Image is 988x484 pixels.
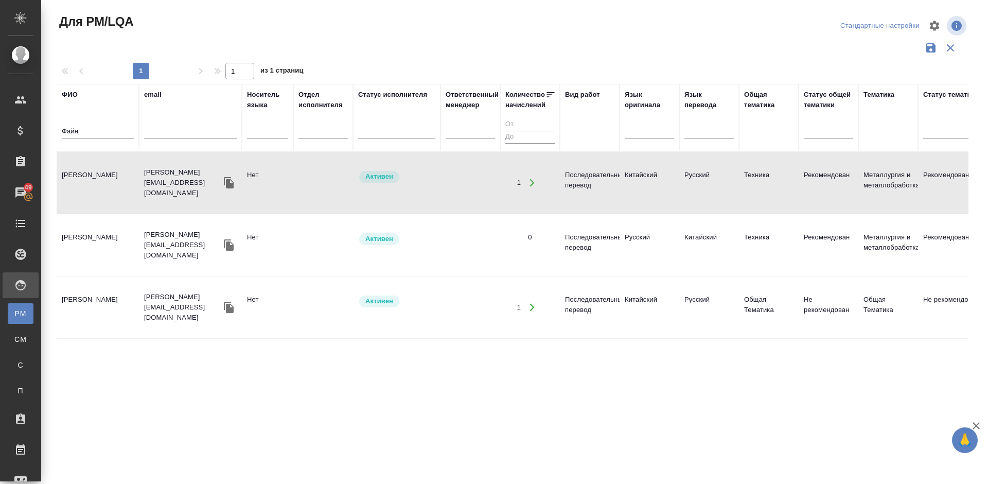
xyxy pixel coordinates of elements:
p: [PERSON_NAME][EMAIL_ADDRESS][DOMAIN_NAME] [144,230,221,261]
span: С [13,360,28,370]
td: Рекомендован [799,227,858,263]
span: П [13,386,28,396]
td: Рекомендован [799,165,858,201]
span: Для PM/LQA [57,13,133,30]
button: Скопировать [221,300,237,315]
td: Нет [242,227,293,263]
td: Последовательный перевод [560,165,620,201]
div: Статус исполнителя [358,90,427,100]
span: CM [13,334,28,344]
div: split button [838,18,922,34]
td: Последовательный перевод [560,227,620,263]
div: Язык перевода [684,90,734,110]
div: Рядовой исполнитель: назначай с учетом рейтинга [358,232,435,246]
td: Нет [242,165,293,201]
input: До [505,131,555,144]
td: Не рекомендован [799,289,858,325]
div: Ответственный менеджер [446,90,499,110]
div: 0 [528,232,532,243]
p: [PERSON_NAME][EMAIL_ADDRESS][DOMAIN_NAME] [144,167,221,198]
td: [PERSON_NAME] [57,227,139,263]
a: 49 [3,180,39,205]
p: [PERSON_NAME][EMAIL_ADDRESS][DOMAIN_NAME] [144,292,221,323]
a: С [8,355,33,375]
a: CM [8,329,33,350]
span: 49 [19,182,38,193]
span: Посмотреть информацию [947,16,968,36]
td: Техника [739,227,799,263]
td: Общая Тематика [739,289,799,325]
td: [PERSON_NAME] [57,165,139,201]
span: Настроить таблицу [922,13,947,38]
button: Сохранить фильтры [921,38,941,58]
div: Носитель языка [247,90,288,110]
div: Статус общей тематики [804,90,853,110]
td: Китайский [620,289,679,325]
td: Китайский [620,165,679,201]
td: Техника [739,165,799,201]
td: Металлургия и металлобработка [858,165,918,201]
div: Количество начислений [505,90,545,110]
div: Отдел исполнителя [298,90,348,110]
span: из 1 страниц [260,64,304,79]
div: Тематика [863,90,894,100]
p: Активен [365,234,393,244]
td: [PERSON_NAME] [57,289,139,325]
div: Общая тематика [744,90,793,110]
div: 1 [517,302,521,313]
div: 1 [517,178,521,188]
td: Металлургия и металлобработка [858,227,918,263]
td: Русский [679,289,739,325]
button: Скопировать [221,237,237,253]
div: Язык оригинала [625,90,674,110]
button: 🙏 [952,427,978,453]
button: Открыть работы [521,172,542,194]
div: ФИО [62,90,78,100]
input: От [505,118,555,131]
div: Рядовой исполнитель: назначай с учетом рейтинга [358,170,435,184]
td: Русский [679,165,739,201]
a: PM [8,303,33,324]
a: П [8,381,33,401]
div: Рядовой исполнитель: назначай с учетом рейтинга [358,295,435,308]
button: Открыть работы [521,297,542,318]
div: Вид работ [565,90,600,100]
div: Статус тематики [923,90,979,100]
button: Скопировать [221,175,237,191]
td: Общая Тематика [858,289,918,325]
span: PM [13,308,28,319]
td: Китайский [679,227,739,263]
span: 🙏 [956,429,974,451]
td: Русский [620,227,679,263]
td: Последовательный перевод [560,289,620,325]
p: Активен [365,296,393,306]
td: Нет [242,289,293,325]
p: Активен [365,171,393,182]
div: email [144,90,162,100]
button: Сбросить фильтры [941,38,960,58]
